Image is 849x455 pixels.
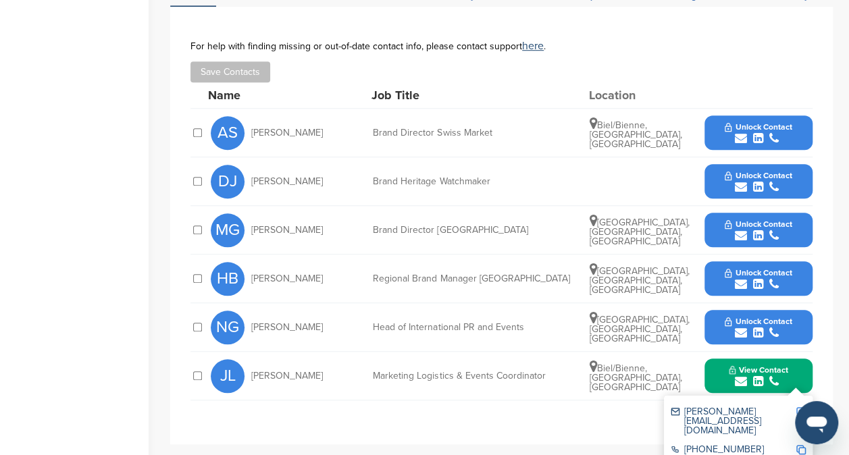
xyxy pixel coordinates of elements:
[373,128,575,138] div: Brand Director Swiss Market
[190,41,813,51] div: For help with finding missing or out-of-date contact info, please contact support .
[590,265,690,296] span: [GEOGRAPHIC_DATA], [GEOGRAPHIC_DATA], [GEOGRAPHIC_DATA]
[671,407,796,435] div: [PERSON_NAME][EMAIL_ADDRESS][DOMAIN_NAME]
[709,161,808,202] button: Unlock Contact
[211,213,245,247] span: MG
[709,210,808,250] button: Unlock Contact
[373,225,575,235] div: Brand Director [GEOGRAPHIC_DATA]
[190,61,270,82] button: Save Contacts
[211,116,245,150] span: AS
[795,401,838,444] iframe: Button to launch messaging window
[251,274,323,284] span: [PERSON_NAME]
[211,262,245,296] span: HB
[590,314,690,344] span: [GEOGRAPHIC_DATA], [GEOGRAPHIC_DATA], [GEOGRAPHIC_DATA]
[709,259,808,299] button: Unlock Contact
[725,122,792,132] span: Unlock Contact
[211,311,245,344] span: NG
[373,371,575,381] div: Marketing Logistics & Events Coordinator
[590,363,682,393] span: Biel/Bienne, [GEOGRAPHIC_DATA], [GEOGRAPHIC_DATA]
[373,177,575,186] div: Brand Heritage Watchmaker
[522,39,544,53] a: here
[211,165,245,198] span: DJ
[796,407,806,417] img: Copy
[373,323,575,332] div: Head of International PR and Events
[373,274,575,284] div: Regional Brand Manager [GEOGRAPHIC_DATA]
[796,445,806,454] img: Copy
[251,323,323,332] span: [PERSON_NAME]
[725,219,792,229] span: Unlock Contact
[588,89,690,101] div: Location
[709,307,808,348] button: Unlock Contact
[725,171,792,180] span: Unlock Contact
[371,89,574,101] div: Job Title
[208,89,357,101] div: Name
[590,217,690,247] span: [GEOGRAPHIC_DATA], [GEOGRAPHIC_DATA], [GEOGRAPHIC_DATA]
[713,356,804,396] button: View Contact
[725,268,792,277] span: Unlock Contact
[251,177,323,186] span: [PERSON_NAME]
[729,365,788,375] span: View Contact
[251,225,323,235] span: [PERSON_NAME]
[590,119,682,150] span: Biel/Bienne, [GEOGRAPHIC_DATA], [GEOGRAPHIC_DATA]
[251,371,323,381] span: [PERSON_NAME]
[211,359,245,393] span: JL
[709,113,808,153] button: Unlock Contact
[725,317,792,326] span: Unlock Contact
[251,128,323,138] span: [PERSON_NAME]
